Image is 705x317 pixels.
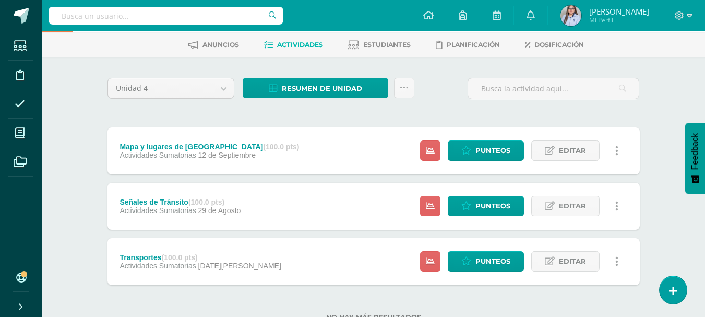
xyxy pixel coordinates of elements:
[120,151,196,159] span: Actividades Sumatorias
[363,41,411,49] span: Estudiantes
[448,251,524,272] a: Punteos
[525,37,584,53] a: Dosificación
[685,123,705,194] button: Feedback - Mostrar encuesta
[559,196,586,216] span: Editar
[534,41,584,49] span: Dosificación
[116,78,206,98] span: Unidad 4
[120,253,281,262] div: Transportes
[49,7,283,25] input: Busca un usuario...
[188,37,239,53] a: Anuncios
[475,196,510,216] span: Punteos
[108,78,234,98] a: Unidad 4
[198,262,281,270] span: [DATE][PERSON_NAME]
[188,198,224,206] strong: (100.0 pts)
[120,206,196,215] span: Actividades Sumatorias
[559,252,586,271] span: Editar
[589,16,649,25] span: Mi Perfil
[120,143,299,151] div: Mapa y lugares de [GEOGRAPHIC_DATA]
[436,37,500,53] a: Planificación
[263,143,299,151] strong: (100.0 pts)
[348,37,411,53] a: Estudiantes
[120,198,241,206] div: Señales de Tránsito
[447,41,500,49] span: Planificación
[589,6,649,17] span: [PERSON_NAME]
[202,41,239,49] span: Anuncios
[468,78,639,99] input: Busca la actividad aquí...
[448,196,524,216] a: Punteos
[243,78,388,98] a: Resumen de unidad
[475,141,510,160] span: Punteos
[282,79,362,98] span: Resumen de unidad
[264,37,323,53] a: Actividades
[162,253,198,262] strong: (100.0 pts)
[560,5,581,26] img: da16aa7268928c216e3fa19f14060243.png
[198,206,241,215] span: 29 de Agosto
[120,262,196,270] span: Actividades Sumatorias
[198,151,256,159] span: 12 de Septiembre
[475,252,510,271] span: Punteos
[448,140,524,161] a: Punteos
[559,141,586,160] span: Editar
[277,41,323,49] span: Actividades
[690,133,700,170] span: Feedback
